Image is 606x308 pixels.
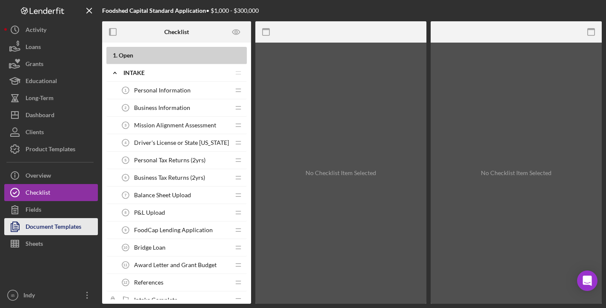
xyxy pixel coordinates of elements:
button: Long-Term [4,89,98,107]
span: P&L Upload [134,209,165,216]
div: Sheets [26,235,43,254]
span: 1 . [113,52,117,59]
div: Product Templates [26,141,75,160]
button: Sheets [4,235,98,252]
button: Checklist [4,184,98,201]
tspan: 9 [125,228,127,232]
tspan: 12 [123,280,128,285]
div: No Checklist Item Selected [481,170,552,176]
div: Grants [26,55,43,75]
button: Activity [4,21,98,38]
span: Bridge Loan [134,244,166,251]
span: Intake Complete [134,296,177,303]
span: Open [119,52,133,59]
tspan: 4 [125,141,127,145]
div: Checklist [26,184,50,203]
div: Activity [26,21,46,40]
button: Dashboard [4,107,98,124]
tspan: 3 [125,123,127,127]
div: Fields [26,201,41,220]
button: Preview as [227,23,246,42]
span: Business Information [134,104,190,111]
div: Educational [26,72,57,92]
div: Intake [123,69,230,76]
span: Balance Sheet Upload [134,192,191,199]
tspan: 11 [123,263,128,267]
b: Foodshed Capital Standard Application [102,7,206,14]
div: Document Templates [26,218,81,237]
button: Loans [4,38,98,55]
span: Personal Tax Returns (2yrs) [134,157,206,164]
button: Clients [4,124,98,141]
tspan: 7 [125,193,127,197]
tspan: 6 [125,176,127,180]
button: Product Templates [4,141,98,158]
span: Driver's License or State [US_STATE] [134,139,229,146]
span: Award Letter and Grant Budget [134,262,217,268]
button: Grants [4,55,98,72]
text: IB [11,293,14,298]
div: Long-Term [26,89,54,109]
button: Document Templates [4,218,98,235]
span: FoodCap Lending Application [134,227,213,233]
tspan: 8 [125,210,127,215]
div: Overview [26,167,51,186]
div: Dashboard [26,107,54,126]
span: References [134,279,163,286]
button: Educational [4,72,98,89]
tspan: 10 [123,245,128,250]
div: No Checklist Item Selected [306,170,376,176]
span: Mission Alignment Assessment [134,122,216,129]
span: Business Tax Returns (2yrs) [134,174,205,181]
button: IBIndy [PERSON_NAME] [4,287,98,304]
tspan: 2 [125,106,127,110]
button: Overview [4,167,98,184]
tspan: 1 [125,88,127,92]
tspan: 5 [125,158,127,162]
div: • $1,000 - $300,000 [102,7,259,14]
div: Clients [26,124,44,143]
div: Loans [26,38,41,58]
b: Checklist [164,29,189,35]
button: Fields [4,201,98,218]
span: Personal Information [134,87,191,94]
div: Open Intercom Messenger [577,271,597,291]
